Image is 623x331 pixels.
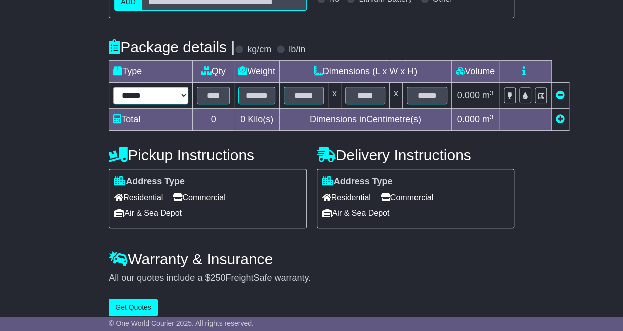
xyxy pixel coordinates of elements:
[482,90,494,100] span: m
[210,273,225,283] span: 250
[109,319,254,327] span: © One World Courier 2025. All rights reserved.
[114,205,182,221] span: Air & Sea Depot
[193,109,234,131] td: 0
[240,114,245,124] span: 0
[322,176,393,187] label: Address Type
[109,61,193,83] td: Type
[279,109,451,131] td: Dimensions in Centimetre(s)
[109,109,193,131] td: Total
[247,44,271,55] label: kg/cm
[279,61,451,83] td: Dimensions (L x W x H)
[234,109,280,131] td: Kilo(s)
[193,61,234,83] td: Qty
[381,190,433,205] span: Commercial
[490,89,494,97] sup: 3
[109,299,158,316] button: Get Quotes
[317,147,514,163] h4: Delivery Instructions
[451,61,499,83] td: Volume
[457,90,480,100] span: 0.000
[109,39,235,55] h4: Package details |
[109,273,514,284] div: All our quotes include a $ FreightSafe warranty.
[457,114,480,124] span: 0.000
[556,90,565,100] a: Remove this item
[109,251,514,267] h4: Warranty & Insurance
[234,61,280,83] td: Weight
[490,113,494,121] sup: 3
[289,44,305,55] label: lb/in
[328,83,341,109] td: x
[114,190,163,205] span: Residential
[322,205,390,221] span: Air & Sea Depot
[322,190,371,205] span: Residential
[109,147,306,163] h4: Pickup Instructions
[114,176,185,187] label: Address Type
[389,83,402,109] td: x
[482,114,494,124] span: m
[173,190,225,205] span: Commercial
[556,114,565,124] a: Add new item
